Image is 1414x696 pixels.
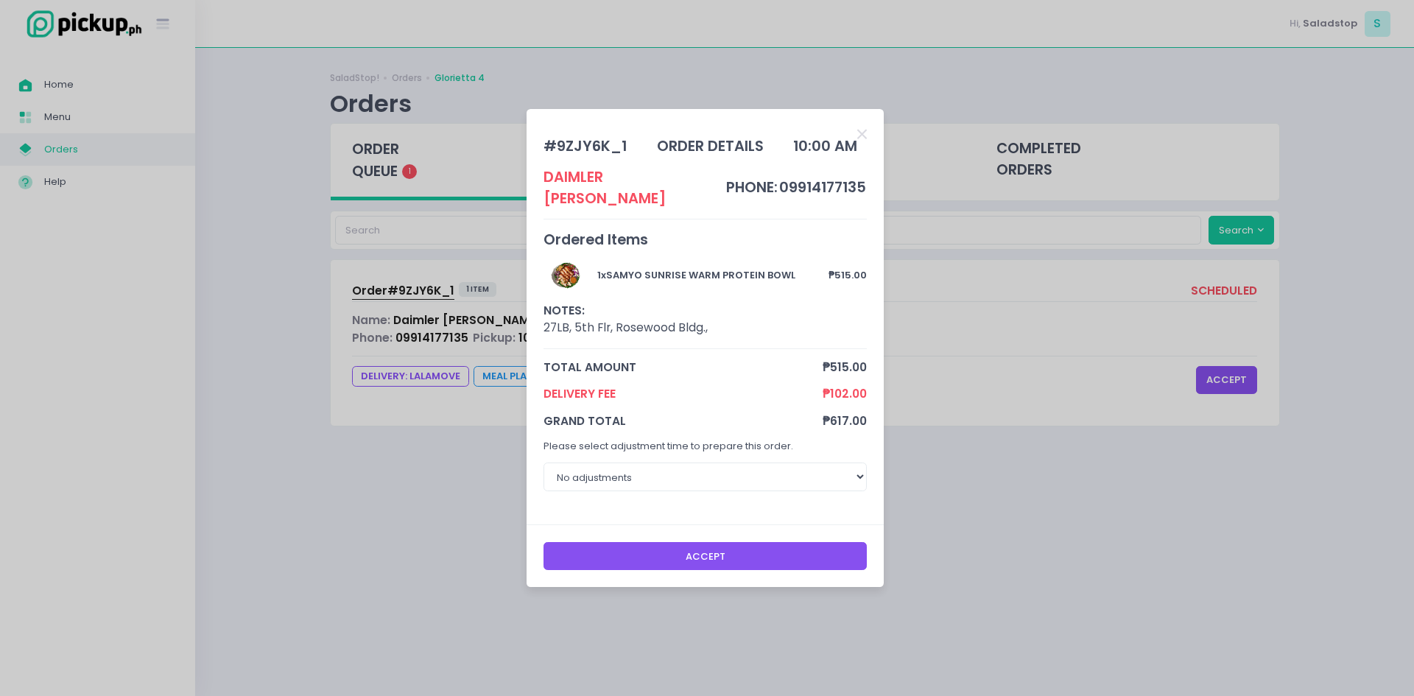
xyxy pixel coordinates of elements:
[657,136,764,157] div: order details
[779,177,866,197] span: 09914177135
[544,359,823,376] span: total amount
[823,412,867,429] span: ₱617.00
[793,136,857,157] div: 10:00 AM
[544,166,726,210] div: Daimler [PERSON_NAME]
[823,359,867,376] span: ₱515.00
[544,412,823,429] span: grand total
[857,126,867,141] button: Close
[823,385,867,402] span: ₱102.00
[544,229,868,250] div: Ordered Items
[544,439,868,454] p: Please select adjustment time to prepare this order.
[725,166,778,210] td: phone:
[544,136,627,157] div: # 9ZJY6K_1
[544,385,823,402] span: Delivery Fee
[544,542,868,570] button: Accept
